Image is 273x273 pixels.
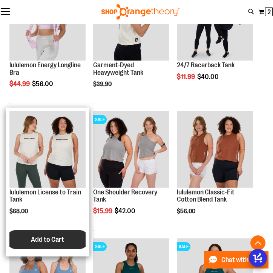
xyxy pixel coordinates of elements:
span: $15.99 [93,207,113,215]
button: Chat with an Expert [204,251,269,268]
div: product [6,108,89,256]
span: SALE [177,242,190,251]
span: Chat with an Expert [221,256,264,264]
span: $42.00 [115,207,136,215]
span: $40.00 [197,73,220,80]
div: product [173,108,257,234]
a: lululemon Classic-Fit Cotton Blend Tank [177,111,253,188]
img: Shop Orangetheory [100,4,181,19]
a: Main view of 2024 Convention lululemon License to Train [9,111,86,188]
a: Main view of One Shoulder Recovery TankSALE [93,111,169,188]
span: Add to Cart [31,235,64,244]
span: $68.00 [9,208,29,215]
a: 24/7 Racerback Tank [177,61,235,69]
span: $56.00 [177,208,196,215]
a: lululemon License to Train Tank [9,188,81,203]
span: SALE [93,242,107,251]
img: Main view of One Shoulder Recovery Tank [93,111,169,187]
span: $56.00 [32,80,54,88]
button: Add to Cart [6,230,89,249]
span: SALE [93,115,107,124]
img: Main view of 2024 Convention lululemon License to Train [9,111,86,187]
a: Garment-Dyed Heavyweight Tank [93,61,143,76]
div: product [89,108,173,234]
span: $39.90 [93,81,113,88]
a: lululemon Energy Longline Bra [9,61,81,76]
span: 2 [267,8,271,16]
a: One Shoulder Recovery Tank [93,188,157,203]
button: Back To Top [250,235,265,250]
span: $44.99 [9,80,31,88]
span: $11.99 [177,73,196,80]
a: lululemon Classic-Fit Cotton Blend Tank [177,188,235,203]
img: lululemon Classic-Fit Cotton Blend Tank [177,111,253,187]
